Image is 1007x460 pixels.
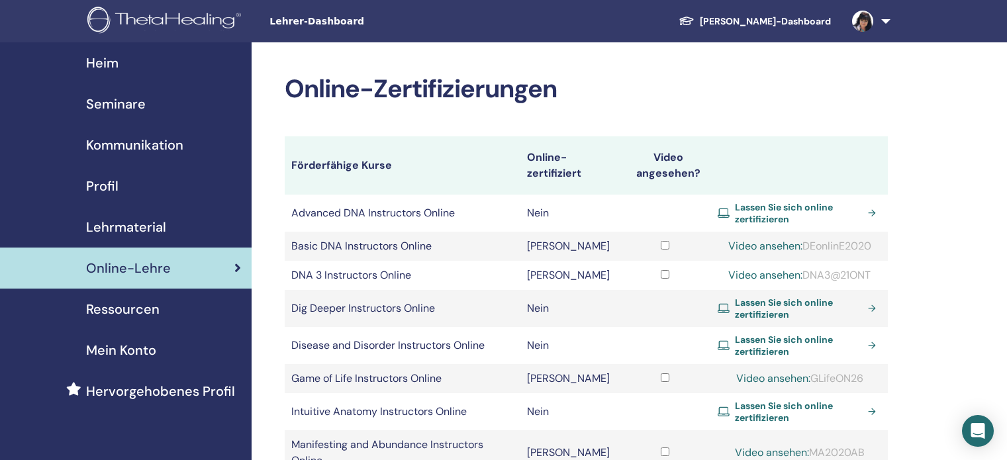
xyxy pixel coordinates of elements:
[86,340,156,360] span: Mein Konto
[718,400,881,424] a: Lassen Sie sich online zertifizieren
[852,11,873,32] img: default.jpg
[718,297,881,320] a: Lassen Sie sich online zertifizieren
[86,94,146,114] span: Seminare
[86,381,235,401] span: Hervorgehobenes Profil
[668,9,841,34] a: [PERSON_NAME]-Dashboard
[735,400,863,424] span: Lassen Sie sich online zertifizieren
[728,239,802,253] a: Video ansehen:
[285,327,520,364] td: Disease and Disorder Instructors Online
[285,290,520,327] td: Dig Deeper Instructors Online
[285,261,520,290] td: DNA 3 Instructors Online
[86,258,171,278] span: Online-Lehre
[619,136,711,195] th: Video angesehen?
[718,238,881,254] div: DEonlinE2020
[285,364,520,393] td: Game of Life Instructors Online
[735,445,809,459] a: Video ansehen:
[520,364,620,393] td: [PERSON_NAME]
[285,393,520,430] td: Intuitive Anatomy Instructors Online
[285,195,520,232] td: Advanced DNA Instructors Online
[736,371,810,385] a: Video ansehen:
[718,267,881,283] div: DNA3@21ONT
[520,136,620,195] th: Online-zertifiziert
[728,268,802,282] a: Video ansehen:
[718,201,881,225] a: Lassen Sie sich online zertifizieren
[285,232,520,261] td: Basic DNA Instructors Online
[520,261,620,290] td: [PERSON_NAME]
[718,371,881,387] div: GLifeON26
[962,415,994,447] div: Open Intercom Messenger
[718,334,881,357] a: Lassen Sie sich online zertifizieren
[87,7,246,36] img: logo.png
[735,201,863,225] span: Lassen Sie sich online zertifizieren
[269,15,468,28] span: Lehrer-Dashboard
[520,232,620,261] td: [PERSON_NAME]
[285,74,888,105] h2: Online-Zertifizierungen
[86,299,160,319] span: Ressourcen
[86,53,119,73] span: Heim
[735,297,863,320] span: Lassen Sie sich online zertifizieren
[679,15,695,26] img: graduation-cap-white.svg
[285,136,520,195] th: Förderfähige Kurse
[520,393,620,430] td: Nein
[86,135,183,155] span: Kommunikation
[520,195,620,232] td: Nein
[735,334,863,357] span: Lassen Sie sich online zertifizieren
[520,290,620,327] td: Nein
[86,217,166,237] span: Lehrmaterial
[86,176,119,196] span: Profil
[520,327,620,364] td: Nein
